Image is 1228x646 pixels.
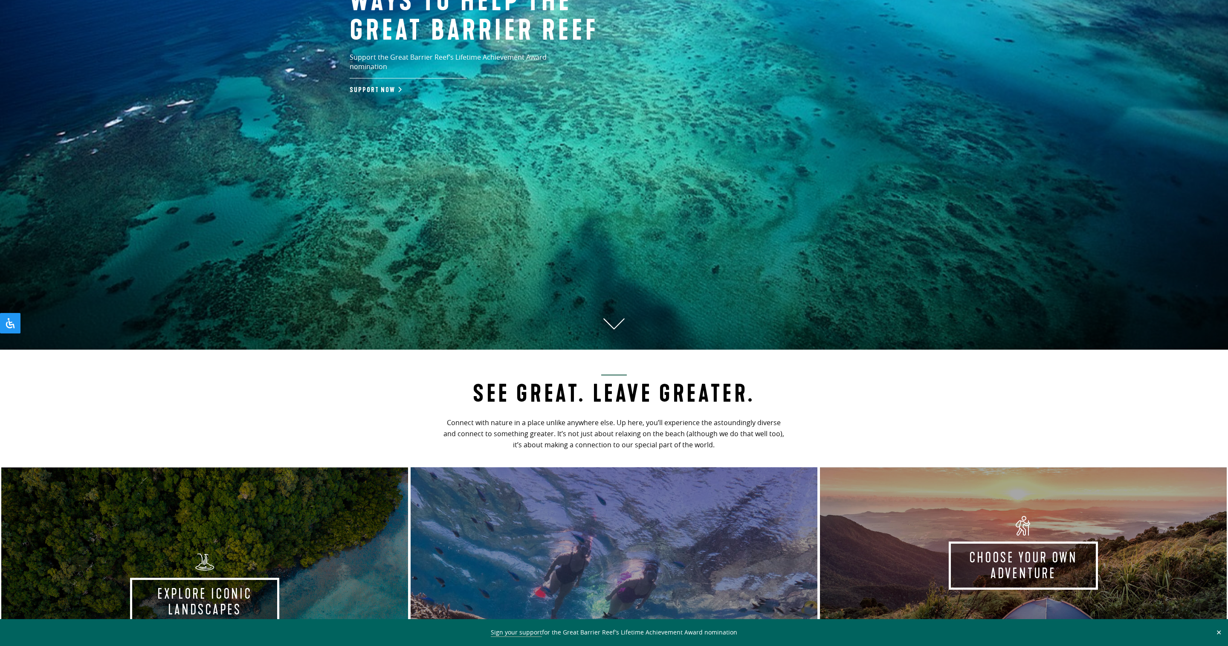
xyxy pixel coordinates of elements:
[1214,629,1224,636] button: Close
[350,52,584,78] p: Support the Great Barrier Reef’s Lifetime Achievement Award nomination
[350,86,400,94] a: Support Now
[491,628,737,637] span: for the Great Barrier Reef’s Lifetime Achievement Award nomination
[440,374,787,408] h2: See Great. Leave Greater.
[440,417,787,451] p: Connect with nature in a place unlike anywhere else. Up here, you’ll experience the astoundingly ...
[5,318,15,328] svg: Open Accessibility Panel
[491,628,542,637] a: Sign your support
